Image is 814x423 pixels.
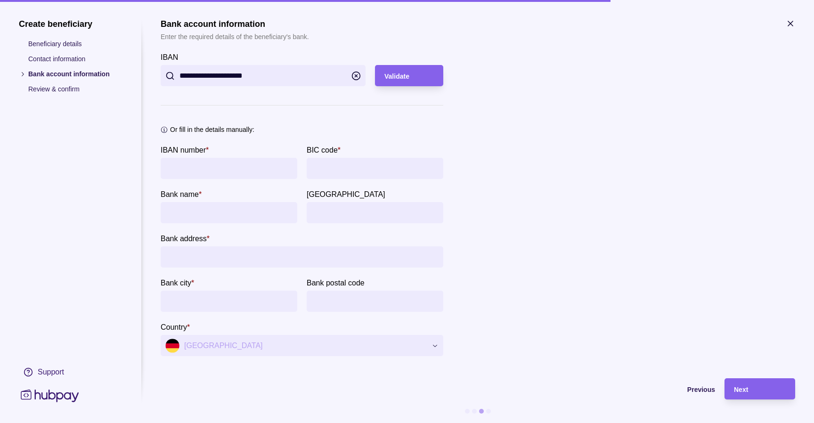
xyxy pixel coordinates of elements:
[161,323,187,331] p: Country
[19,19,122,29] h1: Create beneficiary
[28,69,122,79] p: Bank account information
[161,378,715,399] button: Previous
[161,321,190,333] label: Country
[161,190,199,198] p: Bank name
[161,188,202,200] label: Bank name
[311,158,439,179] input: BIC code
[161,53,178,61] p: IBAN
[165,202,293,223] input: bankName
[307,144,341,155] label: BIC code
[307,190,385,198] p: [GEOGRAPHIC_DATA]
[161,32,309,42] p: Enter the required details of the beneficiary's bank.
[38,367,64,377] div: Support
[161,279,191,287] p: Bank city
[307,146,338,154] p: BIC code
[375,65,443,86] button: Validate
[734,386,748,393] span: Next
[28,39,122,49] p: Beneficiary details
[311,291,439,312] input: Bank postal code
[724,378,795,399] button: Next
[170,124,254,135] p: Or fill in the details manually:
[311,202,439,223] input: Bank province
[161,51,178,63] label: IBAN
[161,144,209,155] label: IBAN number
[307,279,365,287] p: Bank postal code
[165,246,439,268] input: Bank address
[687,386,715,393] span: Previous
[161,235,207,243] p: Bank address
[161,277,194,288] label: Bank city
[161,146,206,154] p: IBAN number
[384,73,409,80] span: Validate
[28,84,122,94] p: Review & confirm
[165,158,293,179] input: IBAN number
[179,65,347,86] input: IBAN
[307,188,385,200] label: Bank province
[28,54,122,64] p: Contact information
[165,291,293,312] input: Bank city
[161,233,210,244] label: Bank address
[307,277,365,288] label: Bank postal code
[19,362,122,382] a: Support
[161,19,309,29] h1: Bank account information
